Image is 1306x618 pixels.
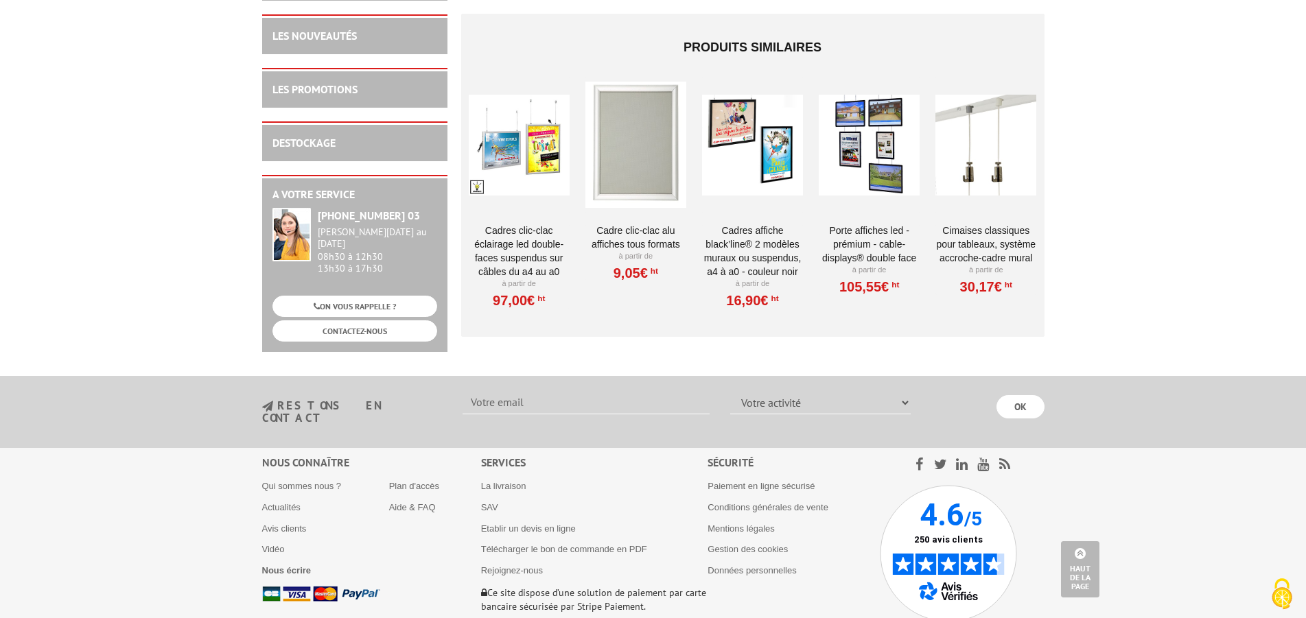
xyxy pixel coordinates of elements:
a: Cadre Clic-Clac Alu affiches tous formats [585,224,686,251]
a: 30,17€HT [960,283,1012,291]
a: Actualités [262,502,301,512]
a: LES NOUVEAUTÉS [272,29,357,43]
a: Cadres clic-clac éclairage LED double-faces suspendus sur câbles du A4 au A0 [469,224,570,278]
a: Avis clients [262,523,307,534]
a: LES PROMOTIONS [272,82,358,96]
div: Nous connaître [262,455,481,471]
p: Ce site dispose d’une solution de paiement par carte bancaire sécurisée par Stripe Paiement. [481,586,708,613]
a: Cimaises CLASSIQUES pour tableaux, système accroche-cadre mural [935,224,1036,265]
sup: HT [769,294,779,303]
a: 105,55€HT [839,283,899,291]
a: Porte Affiches LED - Prémium - Cable-Displays® Double face [819,224,920,265]
button: Cookies (fenêtre modale) [1258,571,1306,618]
h3: restons en contact [262,400,443,424]
a: Cadres affiche Black’Line® 2 modèles muraux ou suspendus, A4 à A0 - couleur noir [702,224,803,278]
img: widget-service.jpg [272,208,311,261]
p: À partir de [935,265,1036,276]
a: Haut de la page [1061,541,1099,597]
a: Données personnelles [708,565,796,575]
strong: [PHONE_NUMBER] 03 [318,209,420,222]
a: Gestion des cookies [708,544,788,554]
a: Nous écrire [262,565,312,575]
a: Mentions légales [708,523,775,534]
div: [PERSON_NAME][DATE] au [DATE] [318,226,437,250]
div: Sécurité [708,455,880,471]
div: Services [481,455,708,471]
a: Aide & FAQ [389,502,436,512]
a: Conditions générales de vente [708,502,828,512]
sup: HT [648,266,658,276]
a: ON VOUS RAPPELLE ? [272,296,437,317]
p: À partir de [702,278,803,289]
a: Plan d'accès [389,481,439,491]
a: SAV [481,502,498,512]
p: À partir de [819,265,920,276]
a: Vidéo [262,544,285,554]
img: newsletter.jpg [262,401,273,412]
input: Votre email [463,391,710,414]
a: 97,00€HT [493,296,545,305]
a: La livraison [481,481,526,491]
a: Paiement en ligne sécurisé [708,481,815,491]
div: 08h30 à 12h30 13h30 à 17h30 [318,226,437,274]
a: Etablir un devis en ligne [481,523,576,534]
a: CONTACTEZ-NOUS [272,320,437,342]
p: À partir de [585,251,686,262]
img: Cookies (fenêtre modale) [1265,577,1299,611]
p: À partir de [469,278,570,289]
a: Télécharger le bon de commande en PDF [481,544,647,554]
a: Rejoignez-nous [481,565,543,575]
input: OK [996,395,1045,418]
a: 9,05€HT [614,269,658,277]
span: Produits similaires [684,40,821,54]
h2: A votre service [272,189,437,201]
a: Qui sommes nous ? [262,481,342,491]
sup: HT [1002,280,1012,289]
a: DESTOCKAGE [272,136,336,150]
a: 16,90€HT [726,296,778,305]
sup: HT [535,294,545,303]
sup: HT [889,280,899,289]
